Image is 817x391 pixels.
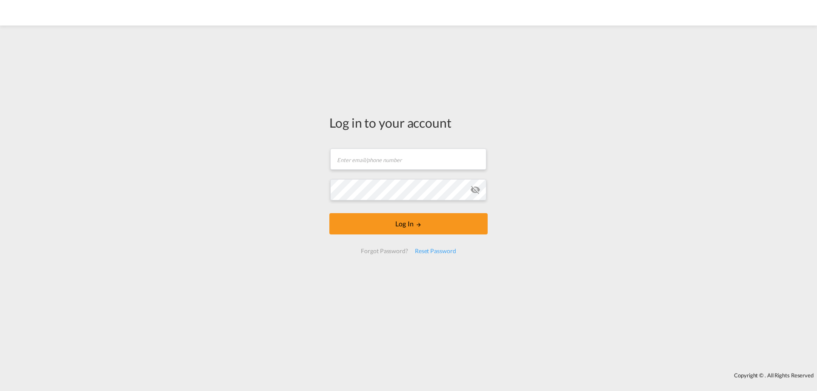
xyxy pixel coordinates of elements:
div: Log in to your account [329,114,488,131]
md-icon: icon-eye-off [470,185,480,195]
div: Reset Password [411,243,460,259]
button: LOGIN [329,213,488,234]
div: Forgot Password? [357,243,411,259]
input: Enter email/phone number [330,148,486,170]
